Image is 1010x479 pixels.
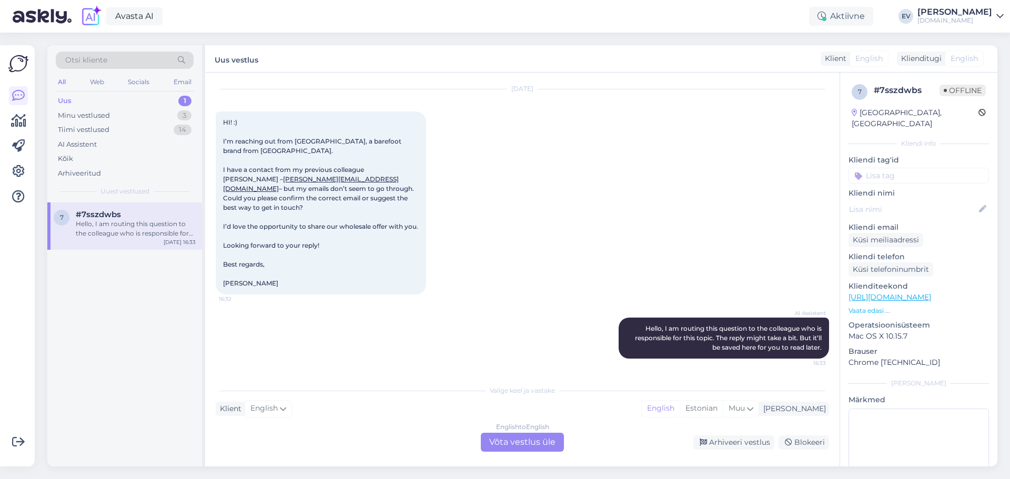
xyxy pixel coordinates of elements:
[76,210,121,219] span: #7sszdwbs
[849,139,989,148] div: Kliendi info
[106,7,163,25] a: Avasta AI
[940,85,986,96] span: Offline
[216,84,829,94] div: [DATE]
[215,52,258,66] label: Uus vestlus
[223,175,399,192] a: [PERSON_NAME][EMAIL_ADDRESS][DOMAIN_NAME]
[951,53,978,64] span: English
[223,118,418,287] span: HI! :) I’m reaching out from [GEOGRAPHIC_DATA], a barefoot brand from [GEOGRAPHIC_DATA]. I have a...
[481,433,564,452] div: Võta vestlus üle
[8,54,28,74] img: Askly Logo
[849,262,933,277] div: Küsi telefoninumbrit
[855,53,883,64] span: English
[849,155,989,166] p: Kliendi tag'id
[786,359,826,367] span: 16:33
[216,403,241,414] div: Klient
[849,233,923,247] div: Küsi meiliaadressi
[786,309,826,317] span: AI Assistent
[849,188,989,199] p: Kliendi nimi
[809,7,873,26] div: Aktiivne
[821,53,846,64] div: Klient
[849,203,977,215] input: Lisa nimi
[177,110,191,121] div: 3
[219,295,258,303] span: 16:32
[849,306,989,315] p: Vaata edasi ...
[849,346,989,357] p: Brauser
[496,422,549,432] div: English to English
[88,75,106,89] div: Web
[849,357,989,368] p: Chrome [TECHNICAL_ID]
[858,88,862,96] span: 7
[849,331,989,342] p: Mac OS X 10.15.7
[58,168,101,179] div: Arhiveeritud
[849,320,989,331] p: Operatsioonisüsteem
[849,168,989,184] input: Lisa tag
[171,75,194,89] div: Email
[58,125,109,135] div: Tiimi vestlused
[58,139,97,150] div: AI Assistent
[680,401,723,416] div: Estonian
[58,96,72,106] div: Uus
[779,435,829,450] div: Blokeeri
[60,213,64,221] span: 7
[729,403,745,413] span: Muu
[917,8,1004,25] a: [PERSON_NAME][DOMAIN_NAME]
[635,324,823,351] span: Hello, I am routing this question to the colleague who is responsible for this topic. The reply m...
[849,292,931,302] a: [URL][DOMAIN_NAME]
[126,75,151,89] div: Socials
[250,403,278,414] span: English
[76,219,196,238] div: Hello, I am routing this question to the colleague who is responsible for this topic. The reply m...
[178,96,191,106] div: 1
[65,55,107,66] span: Otsi kliente
[642,401,680,416] div: English
[216,386,829,395] div: Valige keel ja vastake
[849,379,989,388] div: [PERSON_NAME]
[897,53,942,64] div: Klienditugi
[164,238,196,246] div: [DATE] 16:33
[849,281,989,292] p: Klienditeekond
[759,403,826,414] div: [PERSON_NAME]
[849,251,989,262] p: Kliendi telefon
[917,8,992,16] div: [PERSON_NAME]
[898,9,913,24] div: EV
[874,84,940,97] div: # 7sszdwbs
[58,154,73,164] div: Kõik
[100,187,149,196] span: Uued vestlused
[58,110,110,121] div: Minu vestlused
[174,125,191,135] div: 14
[849,222,989,233] p: Kliendi email
[852,107,978,129] div: [GEOGRAPHIC_DATA], [GEOGRAPHIC_DATA]
[917,16,992,25] div: [DOMAIN_NAME]
[693,435,774,450] div: Arhiveeri vestlus
[56,75,68,89] div: All
[80,5,102,27] img: explore-ai
[849,394,989,405] p: Märkmed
